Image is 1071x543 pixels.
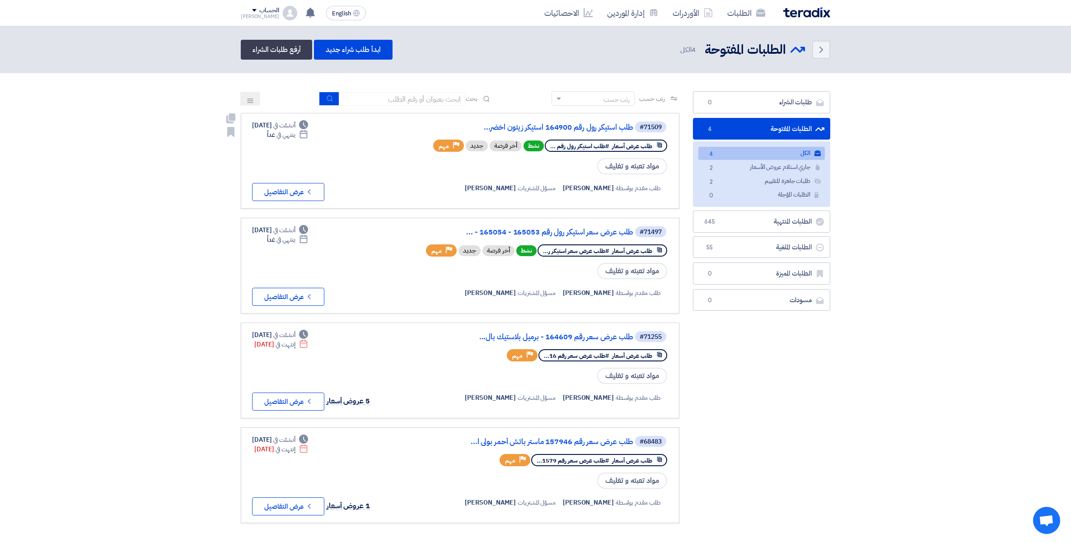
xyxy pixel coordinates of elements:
button: عرض التفاصيل [252,183,324,201]
button: عرض التفاصيل [252,393,324,411]
span: [PERSON_NAME] [563,498,614,507]
a: طلب استيكر رول رقم 164900 استيكر زيتون اخضر... [453,123,633,131]
a: الطلبات [720,2,772,23]
div: [DATE] [252,121,308,130]
span: 55 [704,243,715,252]
a: الطلبات المنتهية645 [693,211,830,233]
div: أخر فرصة [490,140,522,151]
a: الطلبات المميزة0 [693,262,830,285]
span: مواد تعبئه و تغليف [597,473,667,489]
span: مسؤل المشتريات [518,288,556,298]
span: 1 عروض أسعار [327,501,370,511]
a: الطلبات المفتوحة4 [693,118,830,140]
div: رتب حسب [603,95,630,104]
span: 2 [706,164,716,173]
span: مهم [512,351,523,360]
span: مسؤل المشتريات [518,183,556,193]
span: [PERSON_NAME] [563,183,614,193]
span: [PERSON_NAME] [563,393,614,403]
a: طلبات الشراء0 [693,91,830,113]
img: profile_test.png [283,6,297,20]
a: أرفع طلبات الشراء [241,40,312,60]
span: 4 [704,125,715,134]
span: [PERSON_NAME] [563,288,614,298]
span: إنتهت في [276,445,295,454]
div: #71255 [640,334,662,340]
span: طلب عرض أسعار [612,456,652,465]
span: أنشئت في [273,225,295,235]
span: مواد تعبئه و تغليف [597,368,667,384]
span: [PERSON_NAME] [465,393,516,403]
input: ابحث بعنوان أو رقم الطلب [339,92,466,106]
span: مهم [439,142,449,150]
a: طلب عرض سعر استيكر رول رقم 165053 - 165054 - ... [453,228,633,236]
div: [DATE] [252,435,308,445]
span: طلب عرض أسعار [612,247,652,255]
span: 0 [704,98,715,107]
span: #طلب استيكر رول رقم ... [550,142,609,150]
span: 0 [704,269,715,278]
span: 4 [692,45,696,55]
span: طلب مقدم بواسطة [616,288,661,298]
span: طلب مقدم بواسطة [616,393,661,403]
span: مسؤل المشتريات [518,393,556,403]
span: #طلب عرض سعر استيكر ر... [543,247,609,255]
span: ينتهي في [276,130,295,140]
span: 4 [706,150,716,159]
button: English [326,6,366,20]
div: #68483 [640,439,662,445]
div: Open chat [1033,507,1060,534]
span: إنتهت في [276,340,295,349]
span: ينتهي في [276,235,295,244]
div: جديد [466,140,488,151]
a: إدارة الموردين [600,2,665,23]
div: [PERSON_NAME] [241,14,279,19]
span: أنشئت في [273,330,295,340]
a: طلب عرض سعر رقم 157946 ماستر باتش أحمر بولى ا... [453,438,633,446]
div: أخر فرصة [482,245,514,256]
span: طلب مقدم بواسطة [616,183,661,193]
a: الأوردرات [665,2,720,23]
a: الاحصائيات [537,2,600,23]
button: عرض التفاصيل [252,288,324,306]
span: مهم [431,247,442,255]
span: 0 [706,191,716,201]
span: طلب مقدم بواسطة [616,498,661,507]
span: مهم [505,456,515,465]
div: غداً [267,235,308,244]
a: جاري استلام عروض الأسعار [698,161,825,174]
div: الحساب [259,7,279,14]
a: طلب عرض سعر رقم 164609 - برميل بلاستيك بال... [453,333,633,341]
div: #71497 [640,229,662,235]
span: بحث [466,94,477,103]
span: أنشئت في [273,435,295,445]
div: [DATE] [252,225,308,235]
a: الطلبات المؤجلة [698,188,825,201]
span: 5 عروض أسعار [327,396,370,407]
div: غداً [267,130,308,140]
span: مسؤل المشتريات [518,498,556,507]
span: أنشئت في [273,121,295,130]
span: [PERSON_NAME] [465,183,516,193]
a: الكل [698,147,825,160]
div: [DATE] [252,330,308,340]
div: جديد [458,245,481,256]
span: 2 [706,178,716,187]
h2: الطلبات المفتوحة [705,41,786,59]
span: طلب عرض أسعار [612,142,652,150]
span: [PERSON_NAME] [465,498,516,507]
span: الكل [680,45,697,55]
div: #71509 [640,124,662,131]
a: الطلبات الملغية55 [693,236,830,258]
img: Teradix logo [783,7,830,18]
span: 645 [704,217,715,226]
button: عرض التفاصيل [252,497,324,515]
div: [DATE] [254,445,308,454]
span: [PERSON_NAME] [465,288,516,298]
span: نشط [516,245,537,256]
span: طلب عرض أسعار [612,351,652,360]
a: مسودات0 [693,289,830,311]
span: 0 [704,296,715,305]
span: English [332,10,351,17]
a: ابدأ طلب شراء جديد [314,40,392,60]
